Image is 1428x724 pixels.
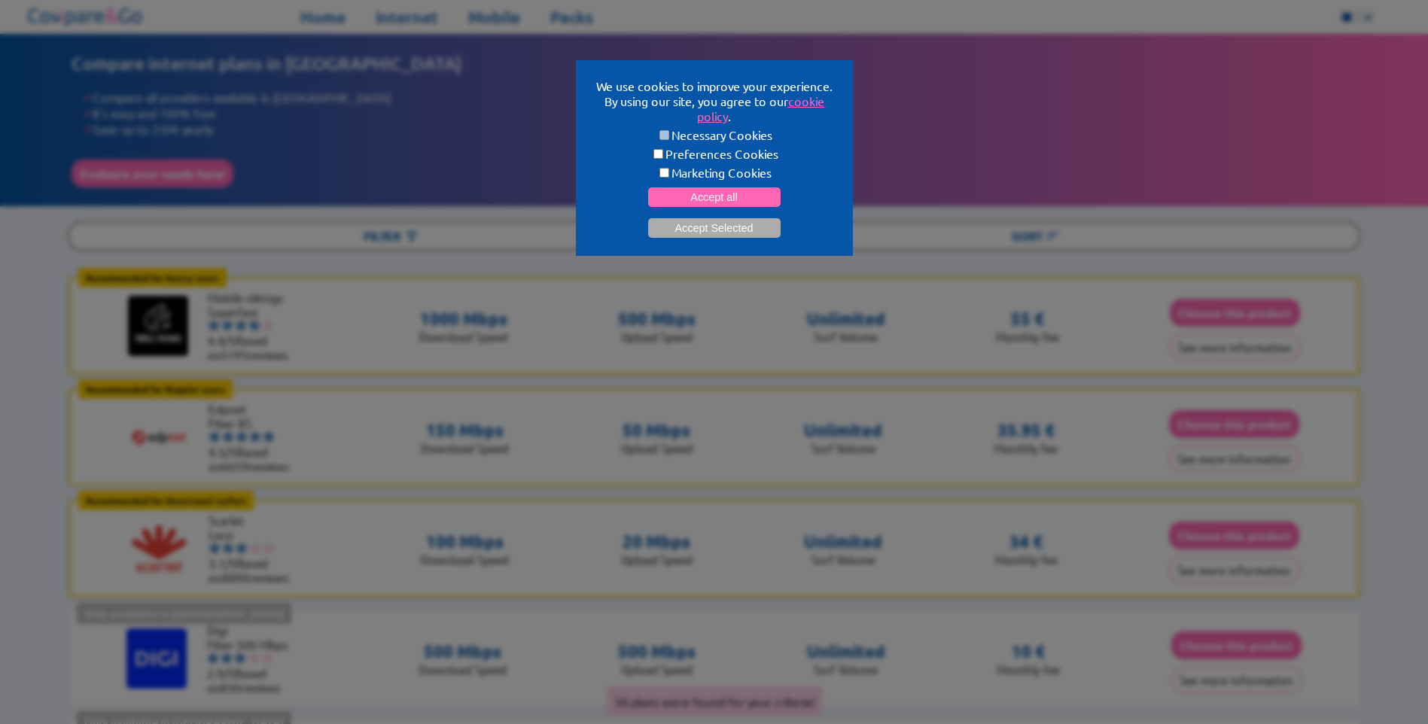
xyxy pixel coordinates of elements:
input: Marketing Cookies [659,168,669,178]
a: cookie policy [697,93,824,123]
label: Preferences Cookies [594,146,835,161]
input: Necessary Cookies [659,130,669,140]
label: Marketing Cookies [594,165,835,180]
input: Preferences Cookies [653,149,663,159]
button: Accept all [648,187,781,207]
button: Accept Selected [648,218,781,238]
label: Necessary Cookies [594,127,835,142]
p: We use cookies to improve your experience. By using our site, you agree to our . [594,78,835,123]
